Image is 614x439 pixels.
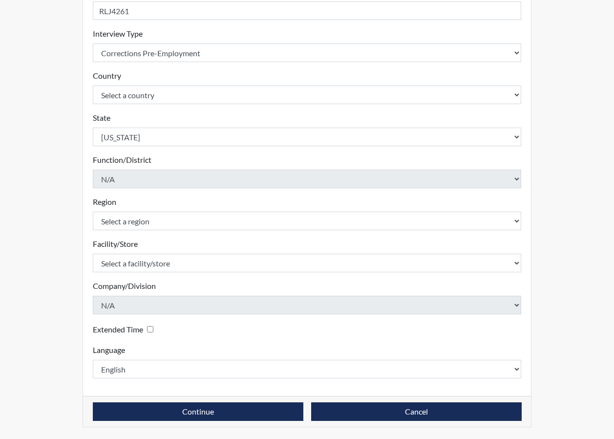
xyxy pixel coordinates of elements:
button: Cancel [311,402,522,421]
label: Extended Time [93,324,143,335]
button: Continue [93,402,303,421]
label: State [93,112,110,124]
label: Function/District [93,154,151,166]
label: Interview Type [93,28,143,40]
label: Facility/Store [93,238,138,250]
input: Insert a Registration ID, which needs to be a unique alphanumeric value for each interviewee [93,1,522,20]
label: Language [93,344,125,356]
label: Region [93,196,116,208]
label: Country [93,70,121,82]
label: Company/Division [93,280,156,292]
div: Checking this box will provide the interviewee with an accomodation of extra time to answer each ... [93,322,157,336]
